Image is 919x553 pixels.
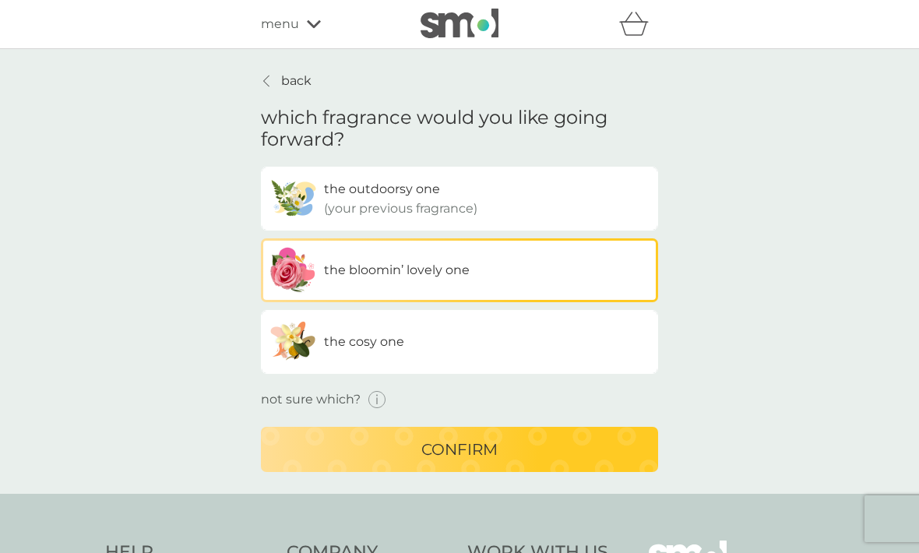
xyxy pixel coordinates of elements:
[261,71,312,91] a: back
[324,181,440,196] span: the outdoorsy one
[324,262,470,277] span: the bloomin’ lovely one
[261,389,386,411] button: not sure which?
[324,199,477,219] p: (your previous fragrance)
[421,9,498,38] img: smol
[261,427,658,472] button: confirm
[281,71,312,91] p: back
[261,14,299,34] span: menu
[324,334,404,349] span: the cosy one
[619,9,658,40] div: basket
[421,437,498,462] p: confirm
[261,392,361,407] span: not sure which?
[261,107,658,152] h1: which fragrance would you like going forward?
